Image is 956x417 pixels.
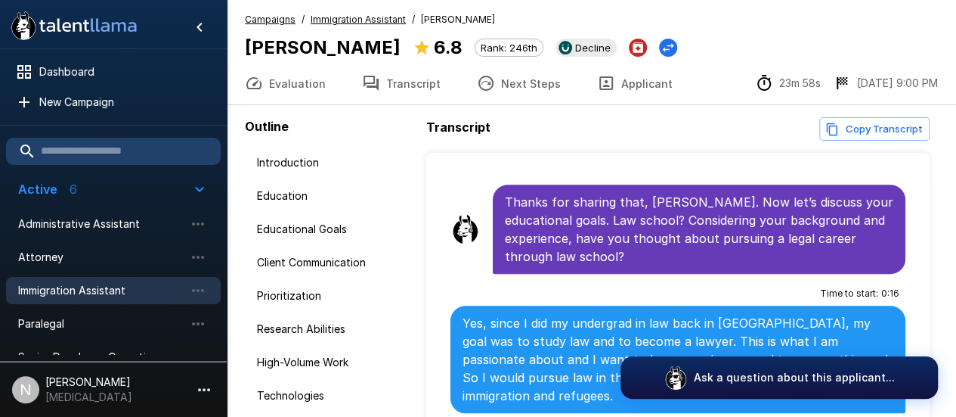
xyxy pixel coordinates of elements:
[833,74,938,92] div: The date and time when the interview was completed
[412,12,415,27] span: /
[245,119,289,134] b: Outline
[245,382,420,409] div: Technologies
[755,74,821,92] div: The time between starting and completing the interview
[245,14,295,25] u: Campaigns
[257,288,408,303] span: Prioritization
[820,286,878,301] span: Time to start :
[344,62,459,104] button: Transcript
[475,42,543,54] span: Rank: 246th
[257,388,408,403] span: Technologies
[245,349,420,376] div: High-Volume Work
[245,216,420,243] div: Educational Goals
[426,120,490,135] b: Transcript
[257,188,408,204] span: Education
[579,62,691,104] button: Applicant
[245,149,420,176] div: Introduction
[257,222,408,237] span: Educational Goals
[421,12,495,27] span: [PERSON_NAME]
[558,41,572,54] img: ukg_logo.jpeg
[245,282,420,310] div: Prioritization
[694,370,895,385] p: Ask a question about this applicant...
[505,193,893,266] p: Thanks for sharing that, [PERSON_NAME]. Now let’s discuss your educational goals. Law school? Con...
[881,286,899,301] span: 0 : 16
[311,14,406,25] u: Immigration Assistant
[245,316,420,343] div: Research Abilities
[245,36,401,58] b: [PERSON_NAME]
[257,255,408,270] span: Client Communication
[450,214,481,244] img: llama_clean.png
[659,39,677,57] button: Change Stage
[257,322,408,337] span: Research Abilities
[463,314,893,405] p: Yes, since I did my undergrad in law back in [GEOGRAPHIC_DATA], my goal was to study law and to b...
[257,155,408,170] span: Introduction
[245,182,420,210] div: Education
[245,249,420,276] div: Client Communication
[664,366,688,390] img: logo_glasses@2x.png
[459,62,579,104] button: Next Steps
[620,356,938,399] button: Ask a question about this applicant...
[257,355,408,370] span: High-Volume Work
[434,36,463,58] b: 6.8
[819,117,930,141] button: Copy transcript
[857,76,938,91] p: [DATE] 9:00 PM
[302,12,305,27] span: /
[629,39,647,57] button: Archive Applicant
[555,39,617,57] div: View profile in UKG
[227,62,344,104] button: Evaluation
[779,76,821,91] p: 23m 58s
[569,42,617,54] span: Decline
